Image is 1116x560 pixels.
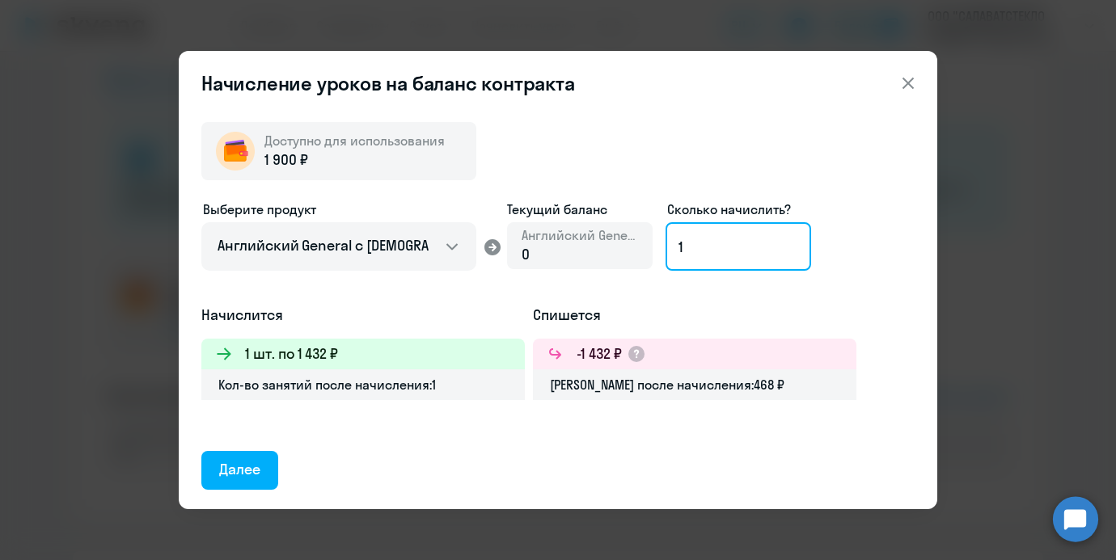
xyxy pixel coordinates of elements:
[216,132,255,171] img: wallet-circle.png
[201,305,525,326] h5: Начислится
[179,70,937,96] header: Начисление уроков на баланс контракта
[667,201,791,217] span: Сколько начислить?
[533,369,856,400] div: [PERSON_NAME] после начисления: 468 ₽
[201,369,525,400] div: Кол-во занятий после начисления: 1
[522,245,530,263] span: 0
[522,226,638,244] span: Английский General
[507,200,653,219] span: Текущий баланс
[245,343,338,364] h3: 1 шт. по 1 432 ₽
[219,459,260,480] div: Далее
[264,133,445,149] span: Доступно для использования
[201,451,278,490] button: Далее
[533,305,856,326] h5: Спишется
[203,201,316,217] span: Выберите продукт
[264,149,308,171] span: 1 900 ₽
[577,343,622,364] h3: -1 432 ₽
